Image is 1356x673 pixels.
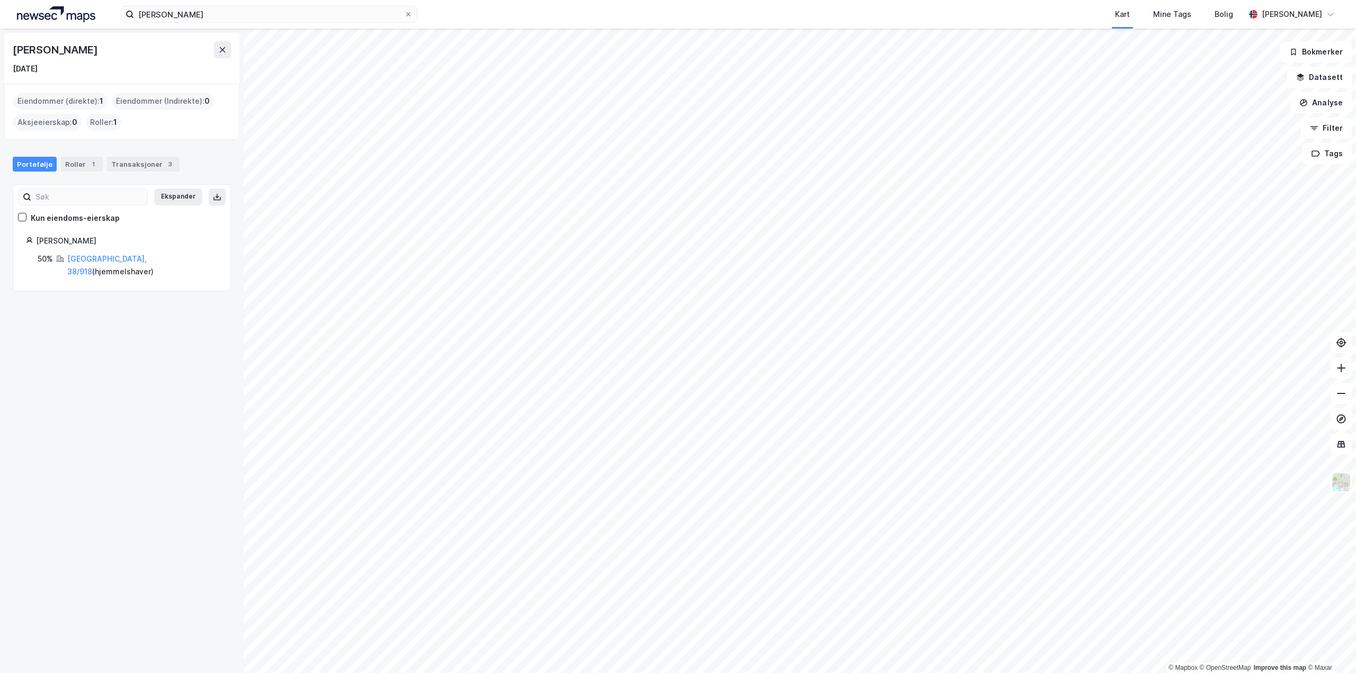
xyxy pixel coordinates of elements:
button: Filter [1301,118,1352,139]
div: Roller : [86,114,121,131]
div: Eiendommer (direkte) : [13,93,108,110]
input: Søk [31,189,147,205]
div: Portefølje [13,157,57,172]
button: Analyse [1290,92,1352,113]
button: Ekspander [154,189,202,205]
a: OpenStreetMap [1200,664,1251,671]
div: Kun eiendoms-eierskap [31,212,120,225]
button: Bokmerker [1280,41,1352,62]
div: Bolig [1215,8,1233,21]
div: Roller [61,157,103,172]
div: Eiendommer (Indirekte) : [112,93,214,110]
a: Mapbox [1168,664,1198,671]
div: ( hjemmelshaver ) [67,253,218,278]
span: 0 [72,116,77,129]
a: Improve this map [1254,664,1306,671]
input: Søk på adresse, matrikkel, gårdeiere, leietakere eller personer [134,6,404,22]
button: Datasett [1287,67,1352,88]
div: 3 [165,159,175,169]
img: Z [1331,472,1351,492]
div: Kontrollprogram for chat [1303,622,1356,673]
iframe: Chat Widget [1303,622,1356,673]
img: logo.a4113a55bc3d86da70a041830d287a7e.svg [17,6,95,22]
div: Kart [1115,8,1130,21]
div: 50% [38,253,53,265]
button: Tags [1303,143,1352,164]
span: 1 [113,116,117,129]
div: Mine Tags [1153,8,1191,21]
div: [DATE] [13,62,38,75]
div: Aksjeeierskap : [13,114,82,131]
div: [PERSON_NAME] [13,41,100,58]
span: 0 [204,95,210,107]
span: 1 [100,95,103,107]
div: [PERSON_NAME] [1262,8,1322,21]
div: 1 [88,159,99,169]
div: Transaksjoner [107,157,180,172]
a: [GEOGRAPHIC_DATA], 38/918 [67,254,147,276]
div: [PERSON_NAME] [36,235,218,247]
